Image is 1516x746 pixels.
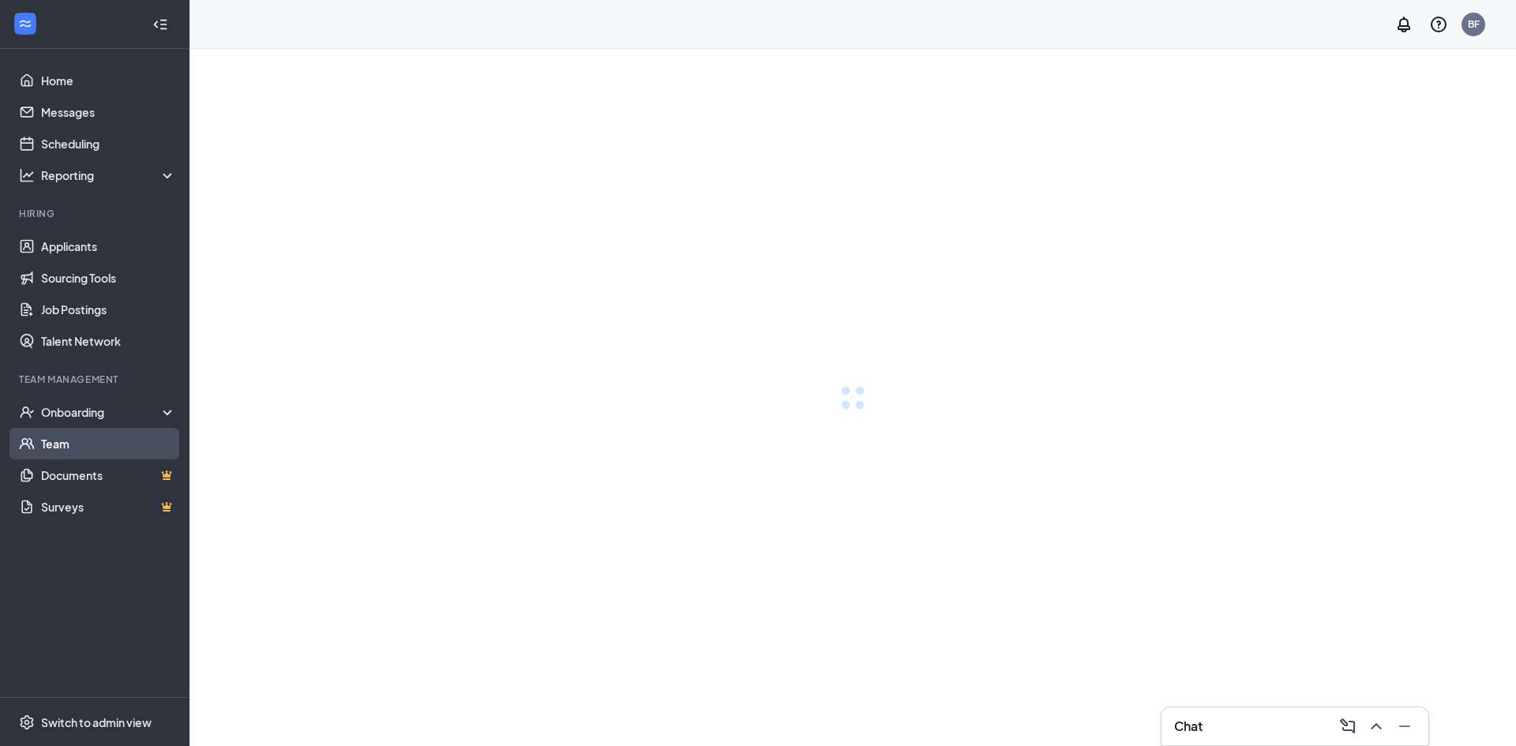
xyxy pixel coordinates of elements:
a: SurveysCrown [41,491,176,523]
div: Reporting [41,167,177,183]
svg: Collapse [152,17,168,32]
svg: UserCheck [19,404,35,420]
button: ChevronUp [1362,714,1387,739]
svg: ChevronUp [1367,717,1386,736]
div: Onboarding [41,404,177,420]
button: Minimize [1390,714,1416,739]
a: Team [41,428,176,459]
a: Talent Network [41,325,176,357]
a: Home [41,65,176,96]
div: Team Management [19,373,173,386]
a: Messages [41,96,176,128]
a: Sourcing Tools [41,262,176,294]
a: Job Postings [41,294,176,325]
svg: Analysis [19,167,35,183]
svg: Minimize [1395,717,1414,736]
a: Scheduling [41,128,176,159]
div: BF [1468,17,1480,31]
div: Switch to admin view [41,714,152,730]
button: ComposeMessage [1334,714,1359,739]
h3: Chat [1174,718,1203,735]
svg: Settings [19,714,35,730]
svg: ComposeMessage [1338,717,1357,736]
a: DocumentsCrown [41,459,176,491]
svg: QuestionInfo [1429,15,1448,34]
svg: WorkstreamLogo [17,16,33,32]
div: Hiring [19,207,173,220]
a: Applicants [41,231,176,262]
svg: Notifications [1394,15,1413,34]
